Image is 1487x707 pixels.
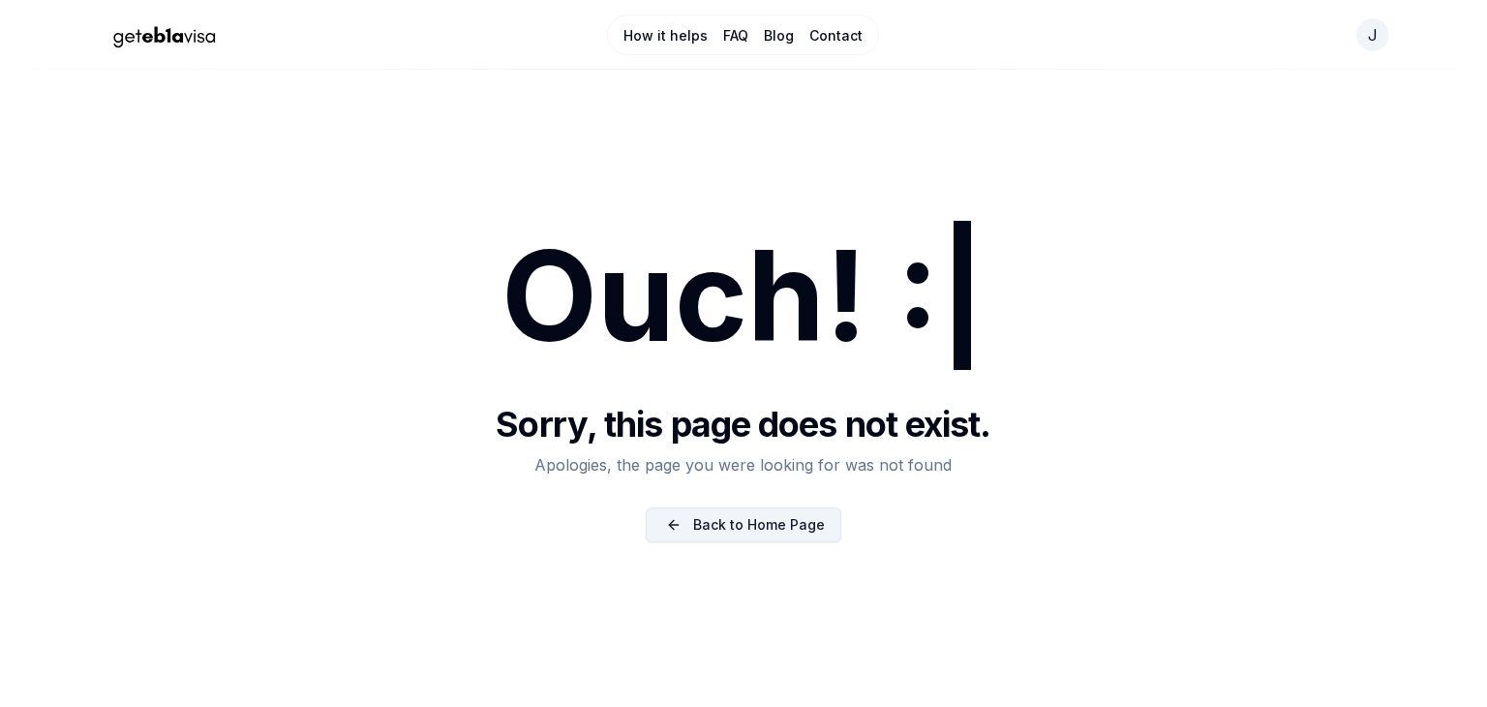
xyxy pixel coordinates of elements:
a: FAQ [723,26,748,46]
a: Contact [809,26,863,46]
img: geteb1avisa logo [97,18,232,52]
a: Back to Home Page [646,507,841,542]
a: How it helps [623,26,708,46]
a: Home Page [97,18,528,52]
a: Blog [764,26,794,46]
p: Apologies, the page you were looking for was not found [534,453,952,476]
nav: Main [607,15,879,55]
h1: Sorry, this page does not exist. [496,405,990,444]
h1: Ouch! :| [501,234,986,358]
button: Open your profile menu [1355,17,1390,52]
span: j [1368,23,1378,46]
